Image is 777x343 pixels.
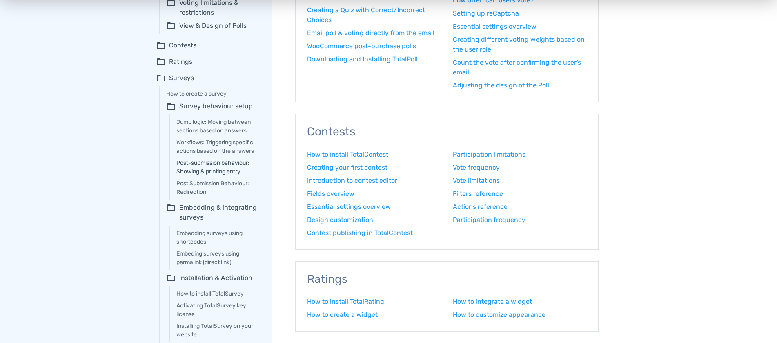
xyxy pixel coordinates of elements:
span: folder_open [156,40,166,50]
span: folder_open [166,203,176,222]
a: Installing TotalSurvey on your website [176,322,261,339]
summary: folder_openRatings [156,57,261,67]
a: Participation limitations [453,150,587,159]
a: Embeding surveys using permalink (direct link) [176,249,261,267]
span: folder_open [166,101,176,111]
a: Post-submission behaviour: Showing & printing entry [176,159,261,176]
span: folder_open [166,21,176,31]
a: Essential settings overview [453,22,587,31]
summary: folder_openSurvey behaviour setup [166,101,261,111]
h3: Contests [307,126,587,138]
a: Jump logic: Moving between sections based on answers [176,118,261,135]
a: Creating your first contest [307,163,441,173]
a: How to install TotalRating [307,297,441,307]
a: How to create a widget [307,310,441,320]
a: Adjusting the design of the Poll [453,81,587,90]
summary: folder_openView & Design of Polls [166,21,261,31]
a: Downloading and Installing TotalPoll [307,54,441,64]
a: Introduction to contest editor [307,176,441,186]
a: How to integrate a widget [453,297,587,307]
span: folder_open [166,273,176,283]
a: How to install TotalContest [307,150,441,159]
a: Embedding surveys using shortcodes [176,229,261,246]
a: Workflows: Triggering specific actions based on the answers [176,138,261,155]
a: How to install TotalSurvey [176,289,261,298]
a: WooCommerce post-purchase polls [307,41,441,51]
a: Actions reference [453,202,587,212]
a: Setting up reCaptcha [453,9,587,18]
a: Email poll & voting directly from the email [307,28,441,38]
summary: folder_openInstallation & Activation [166,273,261,283]
a: Filters reference [453,189,587,199]
a: Creating different voting weights based on the user role [453,35,587,54]
span: folder_open [156,73,166,83]
a: Vote limitations [453,176,587,186]
a: How to create a survey [166,90,261,98]
a: Activating TotalSurvey key license [176,301,261,318]
h3: Ratings [307,273,587,286]
a: Design customization [307,215,441,225]
summary: folder_openContests [156,40,261,50]
summary: folder_openSurveys [156,73,261,83]
a: Contest publishing in TotalContest [307,228,441,238]
summary: folder_openEmbedding & integrating surveys [166,203,261,222]
a: Participation frequency [453,215,587,225]
a: Post Submission Behaviour: Redirection [176,179,261,196]
a: Count the vote after confirming the user’s email [453,58,587,77]
a: Creating a Quiz with Correct/Incorrect Choices [307,5,441,25]
a: How to customize appearance [453,310,587,320]
a: Essential settings overview [307,202,441,212]
a: Vote frequency [453,163,587,173]
a: Fields overview [307,189,441,199]
span: folder_open [156,57,166,67]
